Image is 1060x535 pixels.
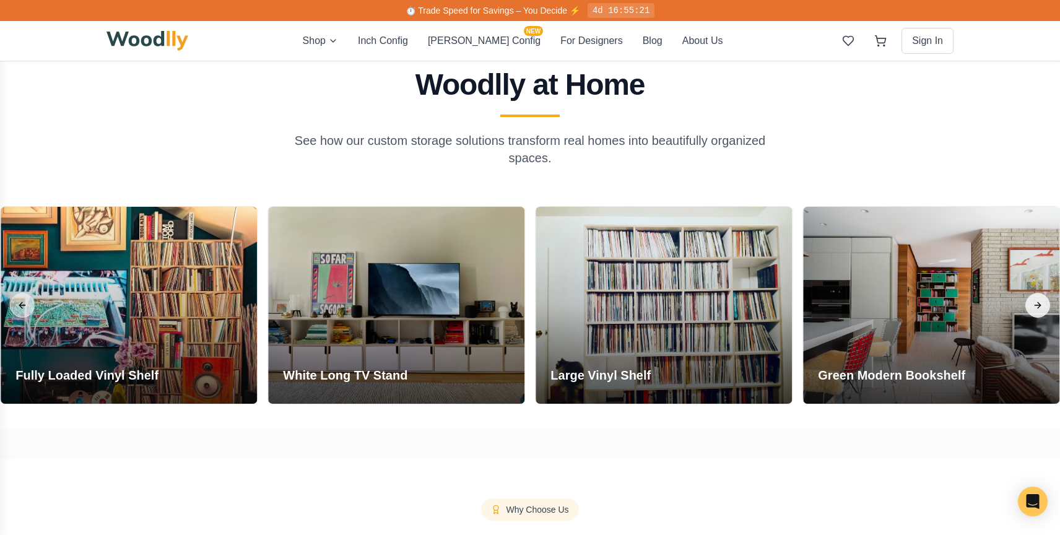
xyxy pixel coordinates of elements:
h3: Large Vinyl Shelf [550,367,651,384]
span: NEW [524,26,543,36]
button: [PERSON_NAME] ConfigNEW [428,33,541,48]
span: ⏱️ Trade Speed for Savings – You Decide ⚡ [406,6,580,15]
button: For Designers [560,33,622,48]
h2: Woodlly at Home [111,70,949,100]
button: Inch Config [358,33,408,48]
button: Shop [303,33,338,48]
p: See how our custom storage solutions transform real homes into beautifully organized spaces. [292,132,768,167]
div: 4d 16:55:21 [588,3,654,18]
img: Woodlly [106,31,188,51]
span: Why Choose Us [506,503,568,516]
h3: White Long TV Stand [283,367,407,384]
h3: Green Modern Bookshelf [818,367,965,384]
h3: Fully Loaded Vinyl Shelf [15,367,159,384]
button: About Us [682,33,723,48]
button: Blog [643,33,662,48]
div: Open Intercom Messenger [1018,487,1048,516]
button: Sign In [901,28,954,54]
